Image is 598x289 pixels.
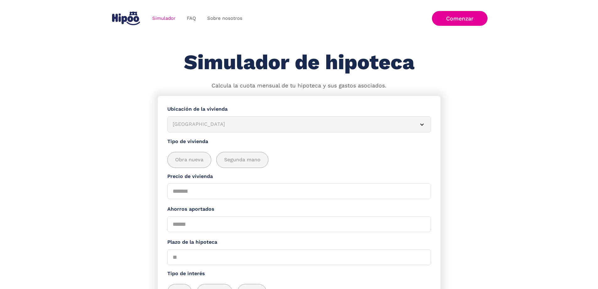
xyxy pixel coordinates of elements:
a: Comenzar [432,11,488,26]
label: Ubicación de la vivienda [167,105,431,113]
a: FAQ [181,12,202,25]
p: Calcula la cuota mensual de tu hipoteca y sus gastos asociados. [212,82,386,90]
label: Plazo de la hipoteca [167,238,431,246]
a: Simulador [147,12,181,25]
span: Obra nueva [175,156,203,164]
a: Sobre nosotros [202,12,248,25]
h1: Simulador de hipoteca [184,51,414,74]
label: Ahorros aportados [167,205,431,213]
div: [GEOGRAPHIC_DATA] [173,120,411,128]
label: Tipo de vivienda [167,138,431,146]
label: Tipo de interés [167,270,431,278]
article: [GEOGRAPHIC_DATA] [167,116,431,132]
label: Precio de vivienda [167,173,431,181]
span: Segunda mano [224,156,261,164]
a: home [111,9,142,28]
div: add_description_here [167,152,431,168]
